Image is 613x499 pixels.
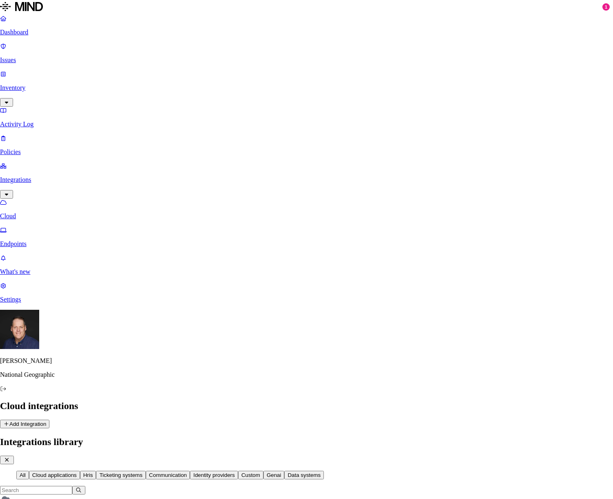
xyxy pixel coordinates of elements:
[146,471,190,479] button: Communication
[16,471,29,479] button: All
[29,471,80,479] button: Cloud applications
[96,471,145,479] button: Ticketing systems
[80,471,96,479] button: Hris
[284,471,324,479] button: Data systems
[263,471,285,479] button: Genai
[238,471,263,479] button: Custom
[190,471,238,479] button: Identity providers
